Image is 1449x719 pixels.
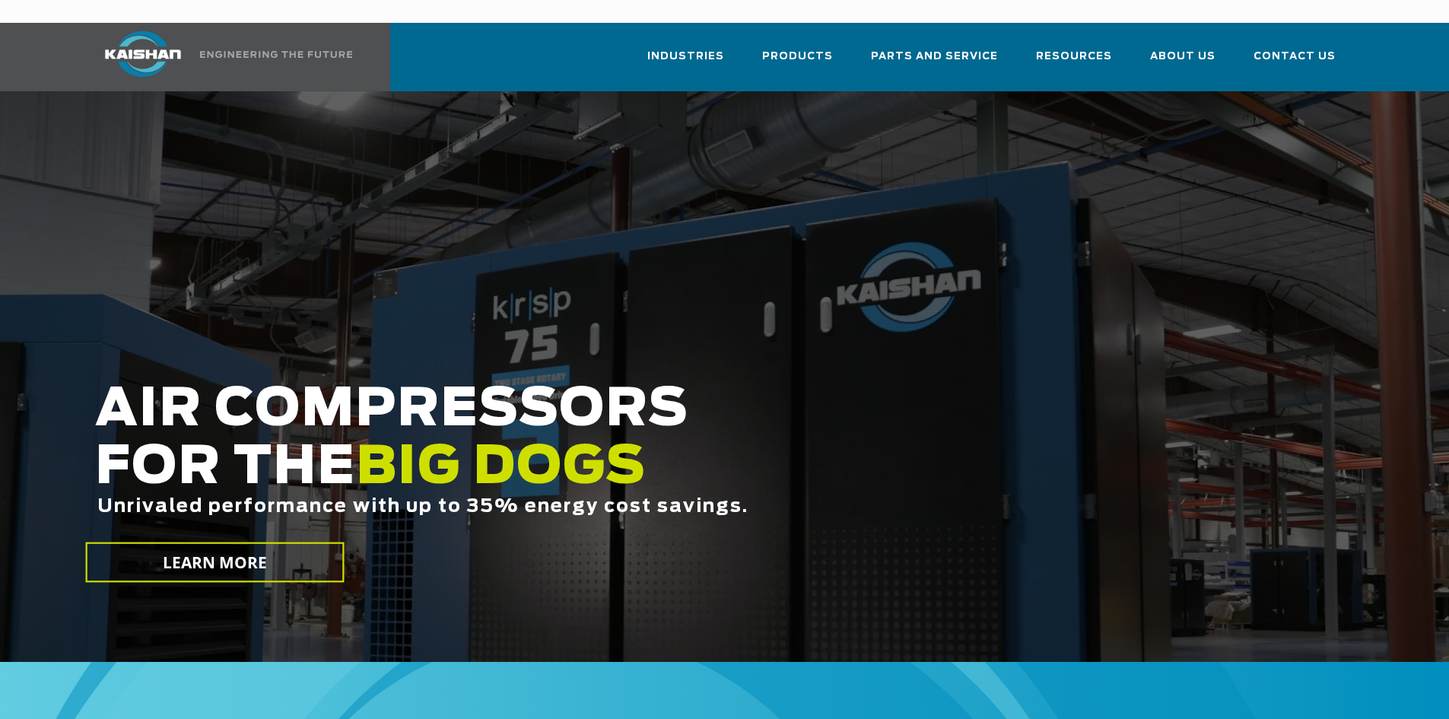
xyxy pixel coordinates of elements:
[1254,48,1336,65] span: Contact Us
[200,51,352,58] img: Engineering the future
[1036,37,1112,88] a: Resources
[95,381,1142,565] h2: AIR COMPRESSORS FOR THE
[162,552,267,574] span: LEARN MORE
[1036,48,1112,65] span: Resources
[647,37,724,88] a: Industries
[762,37,833,88] a: Products
[356,442,647,494] span: BIG DOGS
[86,31,200,77] img: kaishan logo
[1150,48,1215,65] span: About Us
[762,48,833,65] span: Products
[86,23,355,91] a: Kaishan USA
[871,37,998,88] a: Parts and Service
[85,542,344,583] a: LEARN MORE
[1254,37,1336,88] a: Contact Us
[97,498,748,516] span: Unrivaled performance with up to 35% energy cost savings.
[871,48,998,65] span: Parts and Service
[1150,37,1215,88] a: About Us
[647,48,724,65] span: Industries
